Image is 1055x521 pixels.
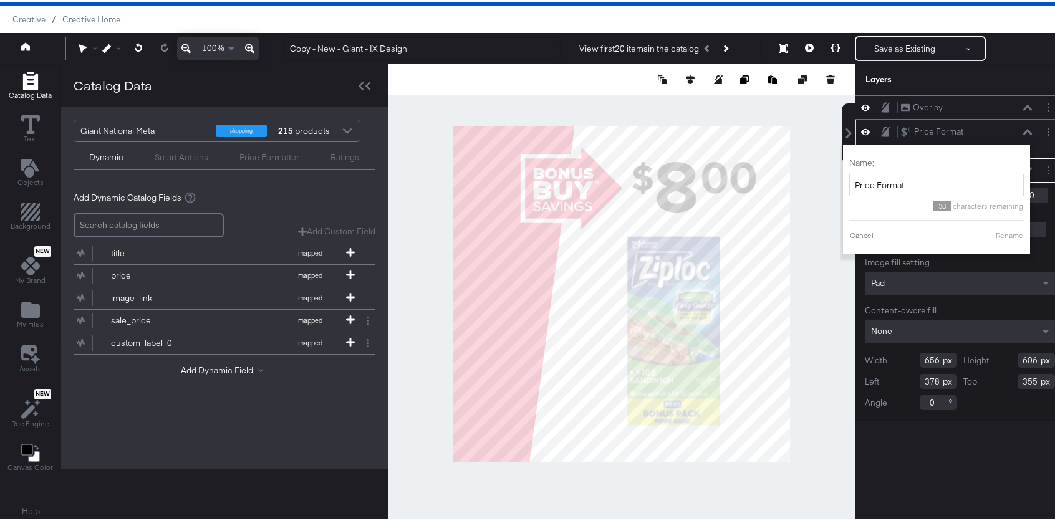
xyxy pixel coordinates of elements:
[46,12,62,22] span: /
[155,149,208,161] div: Smart Actions
[768,71,781,84] button: Paste image
[3,198,58,233] button: Add Rectangle
[74,262,360,284] button: pricemapped
[74,189,181,201] span: Add Dynamic Catalog Fields
[768,73,777,82] svg: Paste image
[74,285,375,307] div: image_linkmapped
[913,99,943,111] div: Overlay
[74,307,360,329] button: sale_pricemapped
[9,295,51,331] button: Add Files
[17,175,44,185] span: Objects
[80,118,206,139] div: Giant National Meta
[1042,161,1055,174] button: Layer Options
[34,245,51,253] span: New
[74,307,375,329] div: sale_pricemapped
[111,245,201,257] div: title
[865,302,1055,314] div: Content-aware fill
[865,352,887,364] label: Width
[579,41,699,52] div: View first 20 items in the catalog
[849,199,1024,208] div: characters remaining
[19,361,42,371] span: Assets
[276,246,344,255] span: mapped
[24,131,37,141] span: Text
[10,153,51,189] button: Add Text
[74,211,224,235] input: Search catalog fields
[1,66,59,102] button: Add Rectangle
[111,335,201,347] div: custom_label_0
[963,352,989,364] label: Height
[11,219,51,229] span: Background
[7,460,53,470] span: Canvas Color
[900,98,943,112] button: Overlay
[74,330,360,351] button: custom_label_0mapped
[914,123,963,135] div: Price Format
[276,118,314,139] div: products
[330,149,359,161] div: Ratings
[4,383,57,430] button: NewRec Engine
[216,122,267,135] div: shopping
[276,336,344,345] span: mapped
[11,416,49,426] span: Rec Engine
[276,269,344,277] span: mapped
[13,498,49,520] button: Help
[17,317,44,327] span: My Files
[181,362,268,374] button: Add Dynamic Field
[865,254,1055,266] div: Image fill setting
[111,267,201,279] div: price
[14,110,47,145] button: Text
[716,35,734,57] button: Next Product
[298,223,375,235] button: Add Custom Field
[865,71,993,83] div: Layers
[74,330,375,351] div: custom_label_0mapped
[849,155,1024,166] label: Name:
[849,227,874,239] button: Cancel
[15,273,46,283] span: My Brand
[276,313,344,322] span: mapped
[900,123,964,136] button: Price Format
[62,12,120,22] a: Creative Home
[111,312,201,324] div: sale_price
[933,199,951,208] span: 38
[74,74,152,92] div: Catalog Data
[239,149,299,161] div: Price Formatter
[7,241,53,287] button: NewMy Brand
[276,291,344,300] span: mapped
[856,35,953,57] button: Save as Existing
[34,388,51,396] span: New
[74,285,360,307] button: image_linkmapped
[865,373,879,385] label: Left
[89,149,123,161] div: Dynamic
[865,394,887,406] label: Angle
[12,12,46,22] span: Creative
[202,40,224,52] span: 100%
[276,118,295,139] strong: 215
[74,262,375,284] div: pricemapped
[740,73,749,82] svg: Copy image
[963,373,977,385] label: Top
[1042,98,1055,112] button: Layer Options
[74,240,375,262] div: titlemapped
[740,71,753,84] button: Copy image
[1042,123,1055,136] button: Layer Options
[111,290,201,302] div: image_link
[74,240,360,262] button: titlemapped
[995,227,1024,239] button: Rename
[12,339,49,375] button: Assets
[9,88,52,98] span: Catalog Data
[871,323,892,334] span: None
[22,503,40,515] a: Help
[871,275,885,286] span: Pad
